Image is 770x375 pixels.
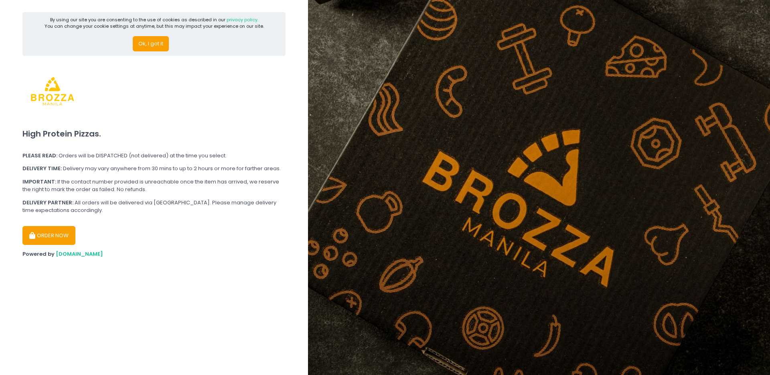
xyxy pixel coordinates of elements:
[45,16,264,30] div: By using our site you are consenting to the use of cookies as described in our You can change you...
[22,178,286,194] div: If the contact number provided is unreachable once the item has arrived, we reserve the right to ...
[56,250,103,258] a: [DOMAIN_NAME]
[22,165,286,173] div: Delivery may vary anywhere from 30 mins to up to 2 hours or more for farther areas.
[22,152,57,159] b: PLEASE READ:
[22,61,83,121] img: Brozza Manila
[22,165,62,172] b: DELIVERY TIME:
[22,199,73,206] b: DELIVERY PARTNER:
[22,226,75,245] button: ORDER NOW
[227,16,258,23] a: privacy policy.
[22,152,286,160] div: Orders will be DISPATCHED (not delivered) at the time you select.
[22,121,286,147] div: High Protein Pizzas.
[133,36,169,51] button: Ok, I got it
[22,199,286,214] div: All orders will be delivered via [GEOGRAPHIC_DATA]. Please manage delivery time expectations acco...
[22,250,286,258] div: Powered by
[22,178,56,185] b: IMPORTANT:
